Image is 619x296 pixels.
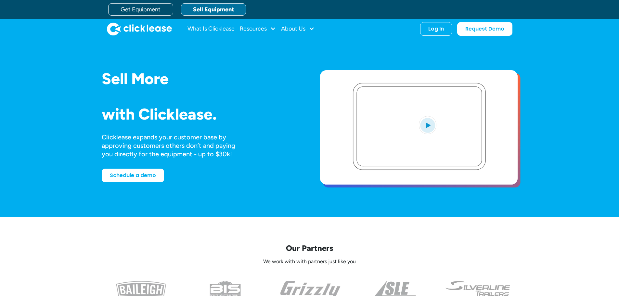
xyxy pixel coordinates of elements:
div: Clicklease expands your customer base by approving customers others don’t and paying you directly... [102,133,247,158]
h1: Sell More [102,70,299,87]
a: Schedule a demo [102,169,164,182]
a: Sell Equipment [181,3,246,16]
div: About Us [281,22,315,35]
img: Clicklease logo [107,22,172,35]
a: Request Demo [457,22,512,36]
a: home [107,22,172,35]
a: What Is Clicklease [187,22,235,35]
p: We work with with partners just like you [102,258,518,265]
div: Log In [428,26,444,32]
img: Blue play button logo on a light blue circular background [419,116,436,134]
a: open lightbox [320,70,518,185]
p: Our Partners [102,243,518,253]
h1: with Clicklease. [102,106,299,123]
div: Resources [240,22,276,35]
a: Get Equipment [108,3,173,16]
